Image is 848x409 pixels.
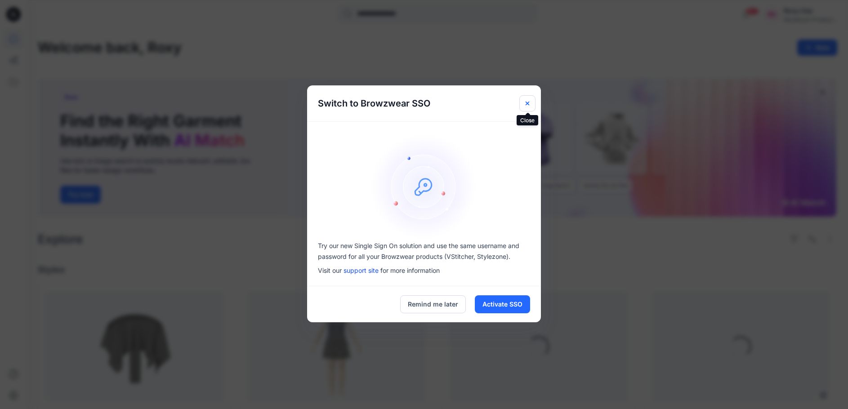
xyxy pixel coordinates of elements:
img: onboarding-sz2.1ef2cb9c.svg [370,133,478,240]
p: Visit our for more information [318,266,530,275]
a: support site [344,267,379,274]
button: Remind me later [400,295,466,313]
button: Close [519,95,536,111]
h5: Switch to Browzwear SSO [307,85,441,121]
p: Try our new Single Sign On solution and use the same username and password for all your Browzwear... [318,240,530,262]
button: Activate SSO [475,295,530,313]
